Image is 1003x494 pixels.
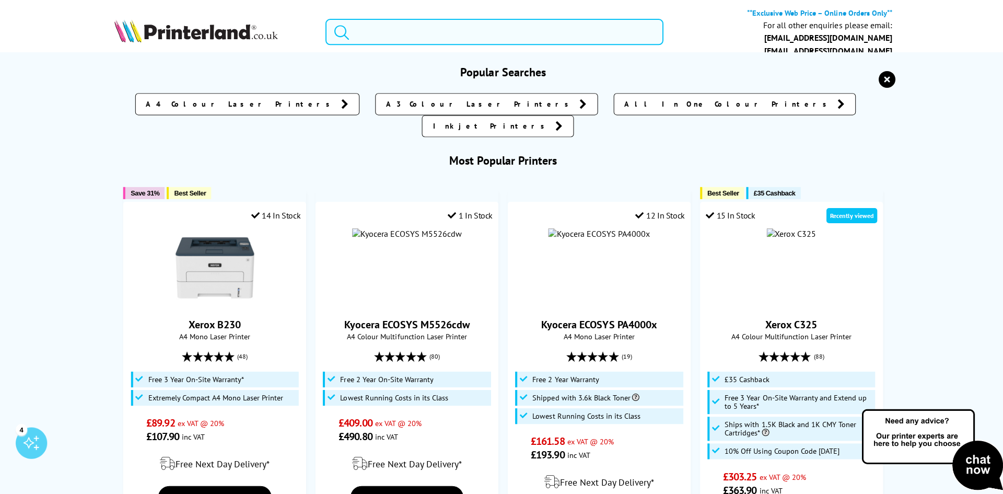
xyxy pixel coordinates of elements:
[123,187,164,199] button: Save 31%
[135,93,358,115] a: A4 Colour Laser Printers
[114,153,890,167] h3: Most Popular Printers
[374,431,397,441] span: inc VAT
[751,189,792,197] span: £35 Cashback
[857,406,1003,492] img: Open Live Chat window
[188,317,240,330] a: Xerox B230
[811,346,822,365] span: (88)
[634,210,683,220] div: 12 In Stock
[129,330,299,340] span: A4 Mono Laser Printer
[744,187,798,199] button: £35 Cashback
[531,374,597,383] span: Free 2 Year Warranty
[421,115,572,137] a: Inkjet Printers
[722,419,870,436] span: Ships with 1.5K Black and 1K CMY Toner Cartridges*
[705,189,737,197] span: Best Seller
[236,346,247,365] span: (48)
[763,317,815,330] a: Xerox C325
[744,8,889,18] b: **Exclusive Web Price – Online Orders Only**
[339,374,432,383] span: Free 2 Year On-Site Warranty
[324,19,661,45] input: Searc
[565,435,612,445] span: ex VAT @ 20%
[337,429,371,442] span: £490.80
[762,45,889,56] a: [EMAIL_ADDRESS][DOMAIN_NAME]
[704,330,874,340] span: A4 Colour Multifunction Laser Printer
[446,210,491,220] div: 1 In Stock
[148,374,243,383] span: Free 3 Year On-Site Warranty*
[320,330,491,340] span: A4 Colour Multifunction Laser Printer
[148,393,283,401] span: Extremely Compact A4 Mono Laser Printer
[529,447,563,461] span: £193.90
[177,417,224,427] span: ex VAT @ 20%
[343,317,468,330] a: Kyocera ECOSYS M5526cdw
[531,393,637,401] span: Shipped with 3.6k Black Toner
[320,447,491,477] div: modal_delivery
[722,374,767,383] span: £35 Cashback
[529,433,563,447] span: £161.58
[704,210,753,220] div: 15 In Stock
[761,20,889,30] div: For all other enquiries please email:
[722,393,870,409] span: Free 3 Year On-Site Warranty and Extend up to 5 Years*
[722,446,837,454] span: 10% Off Using Coupon Code [DATE]
[512,330,683,340] span: A4 Mono Laser Printer
[337,415,371,429] span: £409.00
[546,228,648,238] img: Kyocera ECOSYS PA4000x
[623,99,830,109] span: All In One Colour Printers
[428,346,438,365] span: (80)
[146,415,174,429] span: £89.92
[339,393,447,401] span: Lowest Running Costs in its Class
[565,449,588,459] span: inc VAT
[175,298,253,308] a: Xerox B230
[114,19,311,44] a: Printerland Logo
[764,228,814,238] img: Xerox C325
[146,429,179,442] span: £107.90
[757,484,780,494] span: inc VAT
[114,19,277,42] img: Printerland Logo
[612,93,853,115] a: All In One Colour Printers
[181,431,204,441] span: inc VAT
[374,93,596,115] a: A3 Colour Laser Printers
[146,99,335,109] span: A4 Colour Laser Printers
[130,189,159,197] span: Save 31%
[351,228,461,238] img: Kyocera ECOSYS M5526cdw
[385,99,573,109] span: A3 Colour Laser Printers
[173,189,205,197] span: Best Seller
[762,32,889,43] a: [EMAIL_ADDRESS][DOMAIN_NAME]
[175,228,253,306] img: Xerox B230
[720,468,754,482] span: £303.25
[531,411,638,419] span: Lowest Running Costs in its Class
[250,210,299,220] div: 14 In Stock
[698,187,742,199] button: Best Seller
[431,121,549,131] span: Inkjet Printers
[166,187,211,199] button: Best Seller
[129,447,299,477] div: modal_delivery
[620,346,630,365] span: (19)
[114,65,890,79] h3: Popular Searches
[540,317,655,330] a: Kyocera ECOSYS PA4000x
[757,470,803,480] span: ex VAT @ 20%
[824,208,874,223] div: Recently viewed
[16,422,27,434] div: 4
[374,417,421,427] span: ex VAT @ 20%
